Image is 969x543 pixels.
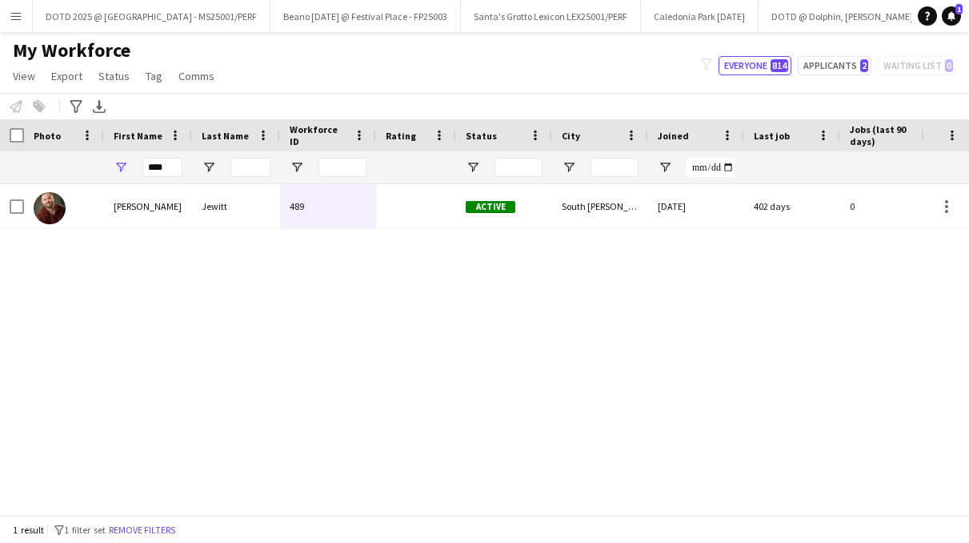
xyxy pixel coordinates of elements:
[658,160,672,175] button: Open Filter Menu
[798,56,871,75] button: Applicants2
[142,158,182,177] input: First Name Filter Input
[562,160,576,175] button: Open Filter Menu
[92,66,136,86] a: Status
[45,66,89,86] a: Export
[466,201,515,213] span: Active
[146,69,162,83] span: Tag
[51,69,82,83] span: Export
[98,69,130,83] span: Status
[34,192,66,224] img: Dale Jewitt
[687,158,735,177] input: Joined Filter Input
[860,59,868,72] span: 2
[771,59,788,72] span: 814
[139,66,169,86] a: Tag
[562,130,580,142] span: City
[13,69,35,83] span: View
[172,66,221,86] a: Comms
[466,130,497,142] span: Status
[202,130,249,142] span: Last Name
[641,1,759,32] button: Caledonia Park [DATE]
[64,524,106,536] span: 1 filter set
[6,66,42,86] a: View
[744,184,840,228] div: 402 days
[840,184,944,228] div: 0
[280,184,376,228] div: 489
[66,97,86,116] app-action-btn: Advanced filters
[34,130,61,142] span: Photo
[318,158,366,177] input: Workforce ID Filter Input
[290,160,304,175] button: Open Filter Menu
[719,56,791,75] button: Everyone814
[648,184,744,228] div: [DATE]
[90,97,109,116] app-action-btn: Export XLSX
[202,160,216,175] button: Open Filter Menu
[495,158,543,177] input: Status Filter Input
[386,130,416,142] span: Rating
[106,521,178,539] button: Remove filters
[466,160,480,175] button: Open Filter Menu
[114,130,162,142] span: First Name
[290,123,347,147] span: Workforce ID
[230,158,270,177] input: Last Name Filter Input
[942,6,961,26] a: 1
[658,130,689,142] span: Joined
[13,38,130,62] span: My Workforce
[178,69,214,83] span: Comms
[270,1,461,32] button: Beano [DATE] @ Festival Place - FP25003
[104,184,192,228] div: [PERSON_NAME]
[955,4,963,14] span: 1
[552,184,648,228] div: South [PERSON_NAME]
[591,158,639,177] input: City Filter Input
[850,123,915,147] span: Jobs (last 90 days)
[192,184,280,228] div: Jewitt
[461,1,641,32] button: Santa's Grotto Lexicon LEX25001/PERF
[114,160,128,175] button: Open Filter Menu
[33,1,270,32] button: DOTD 2025 @ [GEOGRAPHIC_DATA] - MS25001/PERF
[754,130,790,142] span: Last job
